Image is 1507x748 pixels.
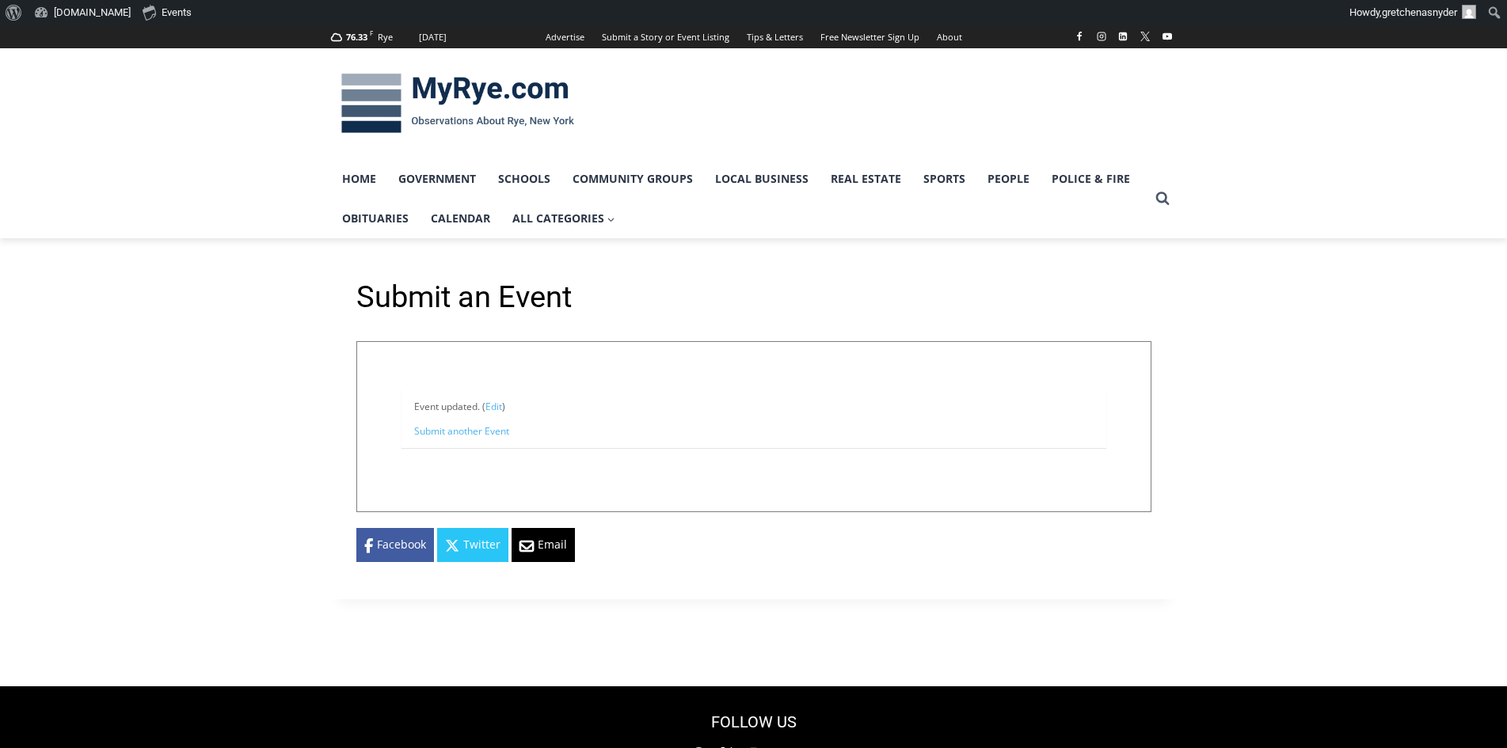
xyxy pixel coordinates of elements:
a: Community Groups [561,159,704,199]
a: Free Newsletter Sign Up [812,25,928,48]
a: Email [512,528,575,561]
a: Instagram [1092,27,1111,46]
a: Schools [487,159,561,199]
a: Government [387,159,487,199]
img: MyRye.com [331,63,584,145]
a: All Categories [501,199,626,238]
p: Event updated. ( ) [414,399,1097,414]
a: Local Business [704,159,820,199]
a: Home [331,159,387,199]
a: Submit a Story or Event Listing [593,25,738,48]
a: Sports [912,159,976,199]
div: Rye [378,30,393,44]
a: Facebook [356,528,434,561]
a: People [976,159,1041,199]
a: X [1136,27,1155,46]
span: gretchenasnyder [1382,6,1457,18]
button: View Search Form [1148,184,1177,213]
a: About [928,25,971,48]
nav: Primary Navigation [331,159,1148,239]
div: [DATE] [419,30,447,44]
a: YouTube [1158,27,1177,46]
a: Police & Fire [1041,159,1141,199]
h2: FOLLOW US [621,710,887,734]
nav: Secondary Navigation [537,25,971,48]
a: Advertise [537,25,593,48]
a: Facebook [1070,27,1089,46]
span: All Categories [512,210,615,227]
a: Submit another Event [414,424,509,438]
a: Real Estate [820,159,912,199]
span: F [370,28,373,37]
a: Linkedin [1113,27,1132,46]
a: Calendar [420,199,501,238]
a: Tips & Letters [738,25,812,48]
a: Edit [485,400,502,413]
a: Obituaries [331,199,420,238]
span: 76.33 [346,31,367,43]
h1: Submit an Event [356,279,1151,316]
a: Twitter [437,528,508,561]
